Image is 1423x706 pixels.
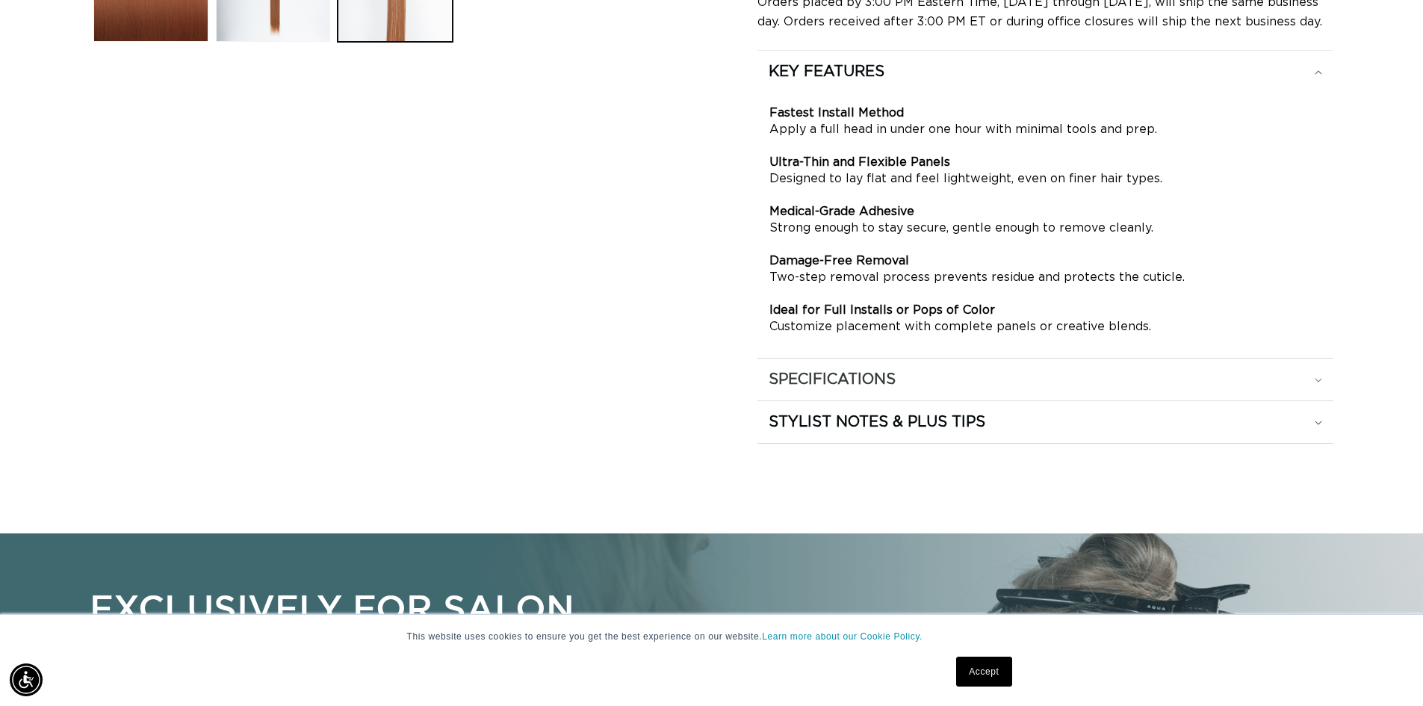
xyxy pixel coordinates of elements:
h2: KEY FEATURES [769,62,884,81]
a: Learn more about our Cookie Policy. [762,631,923,642]
h2: SPECIFICATIONS [769,370,896,389]
div: Accessibility Menu [10,663,43,696]
strong: Medical-Grade Adhesive [769,205,914,217]
summary: SPECIFICATIONS [757,359,1333,400]
iframe: Chat Widget [1348,634,1423,706]
p: Apply a full head in under one hour with minimal tools and prep. Designed to lay flat and feel li... [769,105,1321,335]
strong: Damage-Free Removal [769,255,909,267]
strong: Ideal for Full Installs or Pops of Color [769,304,995,316]
h2: STYLIST NOTES & PLUS TIPS [769,412,985,432]
p: This website uses cookies to ensure you get the best experience on our website. [407,630,1017,643]
strong: Ultra-Thin and Flexible Panels [769,156,950,168]
strong: Fastest Install Method [769,107,904,119]
a: Accept [956,657,1011,687]
summary: STYLIST NOTES & PLUS TIPS [757,401,1333,443]
summary: KEY FEATURES [757,51,1333,93]
p: Exclusively for Salon Pros Sign Up Now [90,586,604,672]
